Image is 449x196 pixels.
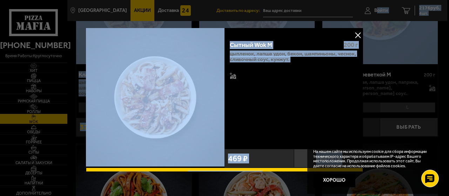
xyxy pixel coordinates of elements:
span: 469 ₽ [228,154,248,163]
a: Сытный Wok M [86,28,224,168]
p: цыпленок, лапша удон, бекон, шампиньоны, чеснок, сливочный соус, кунжут. [230,51,358,62]
span: 200 г [344,41,358,49]
div: Сытный Wok M [230,41,338,49]
button: Хорошо [313,173,355,187]
button: Рекомендованные товары [86,168,363,182]
img: Сытный Wok M [86,28,224,167]
p: На нашем сайте мы используем cookie для сбора информации технического характера и обрабатываем IP... [313,149,432,169]
button: Выбрать [294,149,363,168]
